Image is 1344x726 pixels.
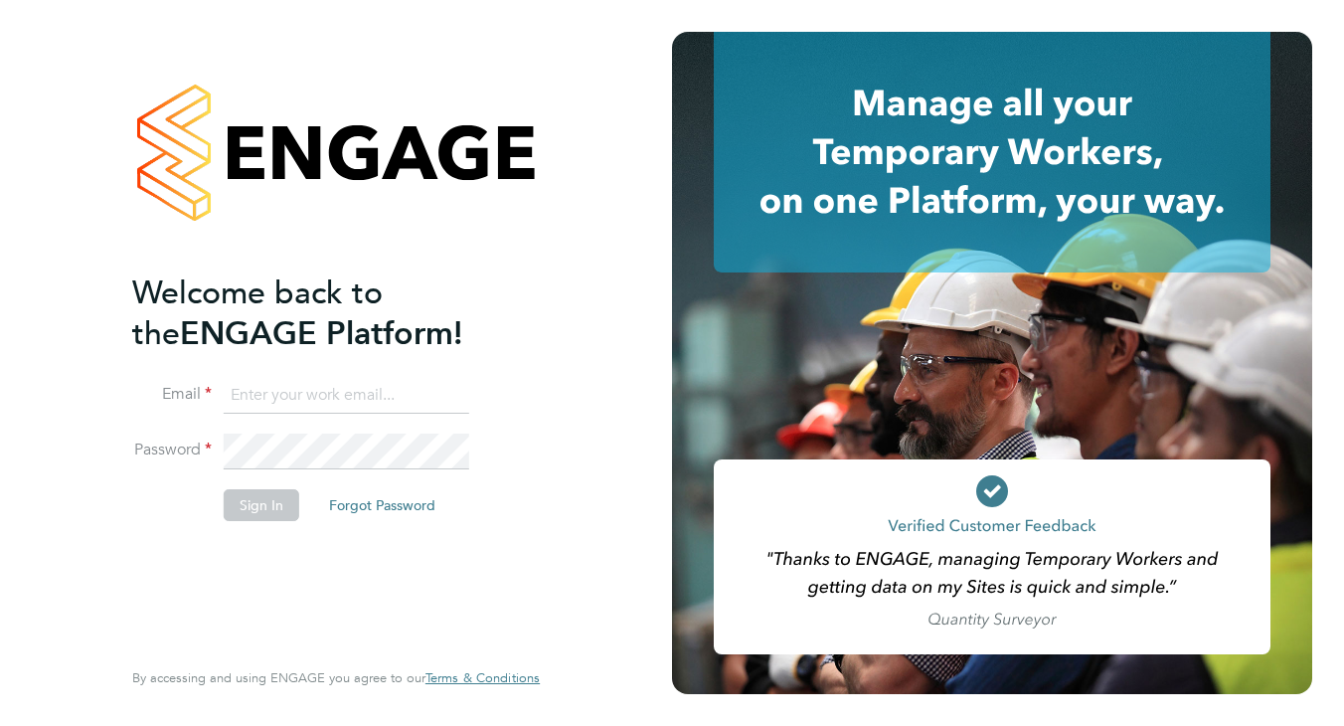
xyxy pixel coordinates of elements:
[132,272,520,354] h2: ENGAGE Platform!
[132,384,212,405] label: Email
[132,440,212,460] label: Password
[132,669,540,686] span: By accessing and using ENGAGE you agree to our
[425,669,540,686] span: Terms & Conditions
[425,670,540,686] a: Terms & Conditions
[313,489,451,521] button: Forgot Password
[132,273,383,353] span: Welcome back to the
[224,378,469,414] input: Enter your work email...
[224,489,299,521] button: Sign In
